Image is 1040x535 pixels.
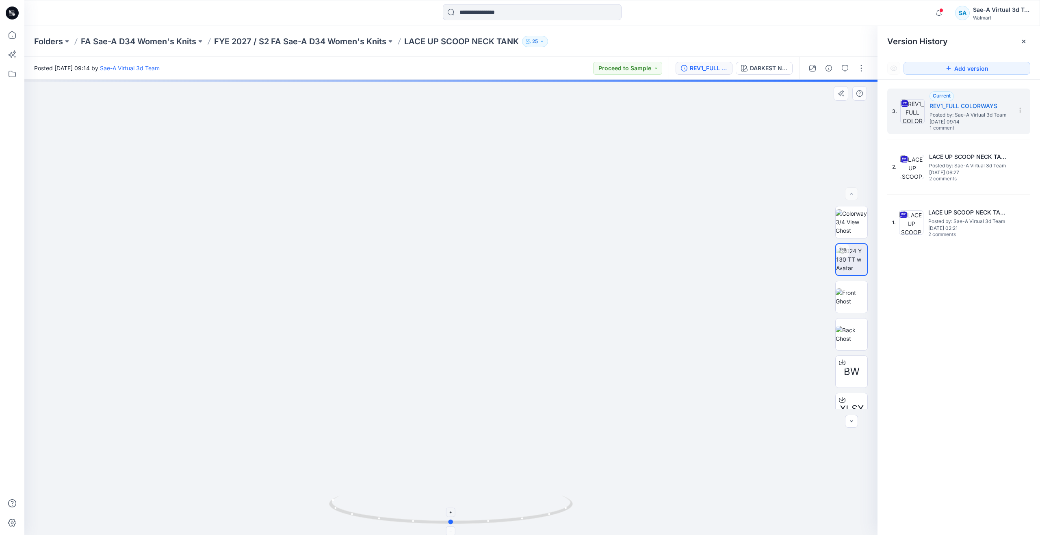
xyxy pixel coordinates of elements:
[404,36,519,47] p: LACE UP SCOOP NECK TANK
[844,364,860,379] span: BW
[522,36,548,47] button: 25
[900,155,924,179] img: LACE UP SCOOP NECK TANK_REV1_SOFTSILVER
[892,108,897,115] span: 3.
[929,111,1011,119] span: Posted by: Sae-A Virtual 3d Team
[532,37,538,46] p: 25
[1020,38,1027,45] button: Close
[822,62,835,75] button: Details
[836,326,867,343] img: Back Ghost
[928,217,1010,225] span: Posted by: Sae-A Virtual 3d Team
[899,210,923,235] img: LACE UP SCOOP NECK TANK_ADM_LACE UP SCOOP NECK TANK SAEA 060225
[929,170,1010,175] span: [DATE] 06:27
[81,36,196,47] a: FA Sae-A D34 Women's Knits
[929,119,1011,125] span: [DATE] 09:14
[973,15,1030,21] div: Walmart
[840,402,864,416] span: XLSX
[900,99,925,123] img: REV1_FULL COLORWAYS
[929,152,1010,162] h5: LACE UP SCOOP NECK TANK_REV1_SOFTSILVER
[750,64,787,73] div: DARKEST NAVY
[928,225,1010,231] span: [DATE] 02:21
[929,125,986,132] span: 1 comment
[929,162,1010,170] span: Posted by: Sae-A Virtual 3d Team
[929,176,986,182] span: 2 comments
[973,5,1030,15] div: Sae-A Virtual 3d Team
[836,209,867,235] img: Colorway 3/4 View Ghost
[214,36,386,47] a: FYE 2027 / S2 FA Sae-A D34 Women's Knits
[933,93,951,99] span: Current
[928,208,1010,217] h5: LACE UP SCOOP NECK TANK_ADM_LACE UP SCOOP NECK TANK SAEA 060225
[836,288,867,305] img: Front Ghost
[903,62,1030,75] button: Add version
[836,247,867,272] img: 2024 Y 130 TT w Avatar
[887,37,948,46] span: Version History
[34,64,160,72] span: Posted [DATE] 09:14 by
[100,65,160,71] a: Sae-A Virtual 3d Team
[892,219,896,226] span: 1.
[892,163,897,171] span: 2.
[928,232,985,238] span: 2 comments
[955,6,970,20] div: SA
[736,62,793,75] button: DARKEST NAVY
[690,64,727,73] div: REV1_FULL COLORWAYS
[34,36,63,47] a: Folders
[887,62,900,75] button: Show Hidden Versions
[929,101,1011,111] h5: REV1_FULL COLORWAYS
[676,62,732,75] button: REV1_FULL COLORWAYS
